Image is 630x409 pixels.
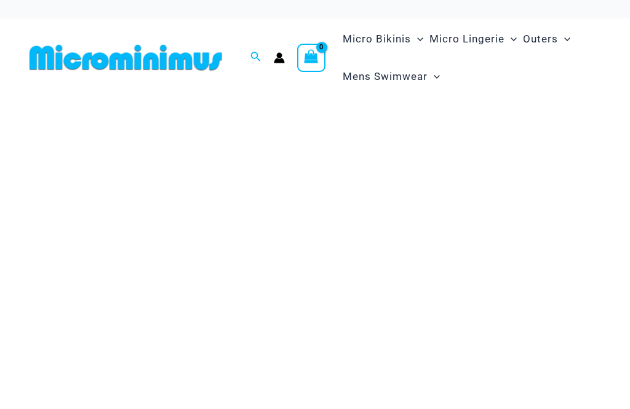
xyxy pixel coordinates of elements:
[343,23,411,55] span: Micro Bikinis
[428,61,440,92] span: Menu Toggle
[558,23,570,55] span: Menu Toggle
[274,52,285,63] a: Account icon link
[250,50,261,65] a: Search icon link
[297,44,325,72] a: View Shopping Cart, empty
[504,23,517,55] span: Menu Toggle
[340,58,443,95] a: Mens SwimwearMenu ToggleMenu Toggle
[25,44,227,71] img: MM SHOP LOGO FLAT
[338,18,605,97] nav: Site Navigation
[429,23,504,55] span: Micro Lingerie
[343,61,428,92] span: Mens Swimwear
[411,23,423,55] span: Menu Toggle
[520,20,573,58] a: OutersMenu ToggleMenu Toggle
[340,20,426,58] a: Micro BikinisMenu ToggleMenu Toggle
[426,20,520,58] a: Micro LingerieMenu ToggleMenu Toggle
[523,23,558,55] span: Outers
